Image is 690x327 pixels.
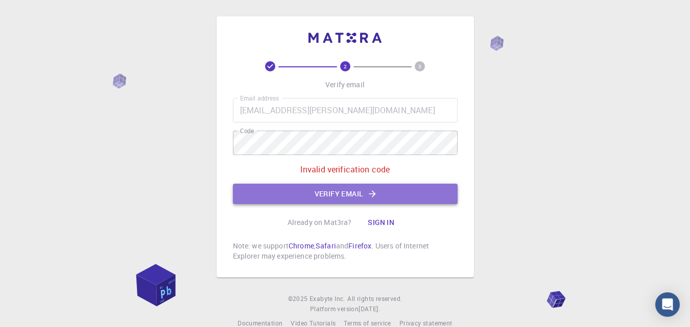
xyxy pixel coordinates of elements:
[288,217,352,228] p: Already on Mat3ra?
[360,212,402,233] button: Sign in
[233,241,458,261] p: Note: we support , and . Users of Internet Explorer may experience problems.
[359,305,380,313] span: [DATE] .
[348,241,371,250] a: Firefox
[316,241,336,250] a: Safari
[310,294,345,304] a: Exabyte Inc.
[288,294,310,304] span: © 2025
[347,294,402,304] span: All rights reserved.
[310,304,359,314] span: Platform version
[655,292,680,317] div: Open Intercom Messenger
[325,80,365,90] p: Verify email
[289,241,314,250] a: Chrome
[418,63,421,70] text: 3
[240,94,279,103] label: Email address
[237,319,282,327] span: Documentation
[344,63,347,70] text: 2
[300,163,390,175] p: Invalid verification code
[359,304,380,314] a: [DATE].
[344,319,391,327] span: Terms of service
[233,184,458,204] button: Verify email
[310,294,345,303] span: Exabyte Inc.
[399,319,453,327] span: Privacy statement
[240,127,254,135] label: Code
[291,319,336,327] span: Video Tutorials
